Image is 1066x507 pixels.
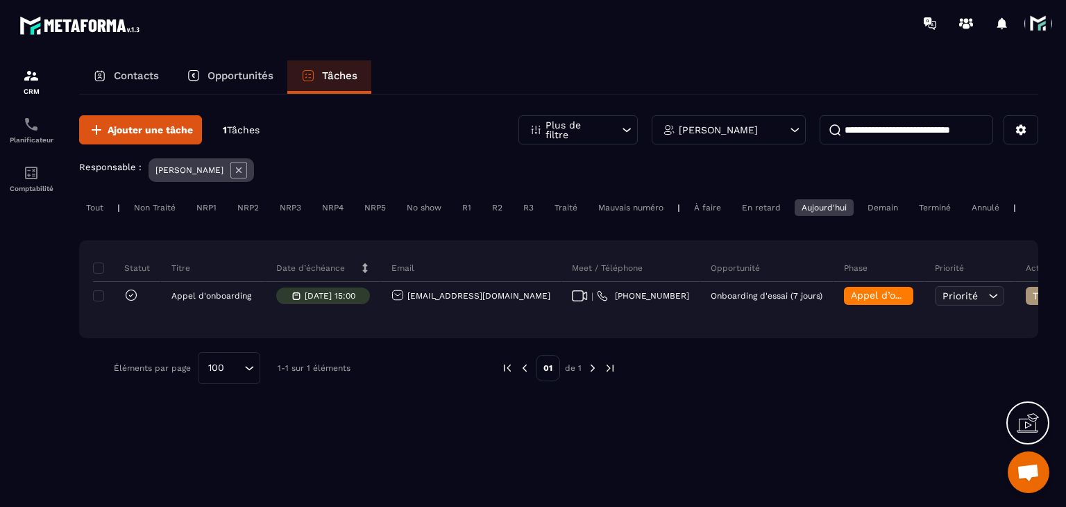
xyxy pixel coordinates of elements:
div: Mauvais numéro [591,199,670,216]
p: Contacts [114,69,159,82]
div: Terminé [912,199,958,216]
p: 01 [536,355,560,381]
img: accountant [23,165,40,181]
div: NRP1 [189,199,223,216]
p: Phase [844,263,868,274]
div: NRP3 [273,199,308,216]
div: R2 [485,199,509,216]
p: CRM [3,88,59,95]
img: formation [23,67,40,84]
div: No show [400,199,448,216]
div: Demain [861,199,905,216]
img: prev [501,362,514,374]
input: Search for option [229,360,241,376]
div: À faire [687,199,728,216]
a: Tâches [287,60,371,94]
div: NRP4 [315,199,350,216]
p: Email [391,263,414,274]
span: | [591,291,593,301]
img: next [586,362,599,374]
div: En retard [735,199,788,216]
div: NRP5 [357,199,393,216]
p: de 1 [565,363,582,374]
a: accountantaccountantComptabilité [3,154,59,203]
div: NRP2 [230,199,266,216]
p: 1-1 sur 1 éléments [278,363,350,373]
p: Opportunités [208,69,273,82]
span: Priorité [942,290,978,301]
div: Tout [79,199,110,216]
p: Statut [96,263,150,274]
a: [PHONE_NUMBER] [597,290,689,301]
div: R3 [516,199,541,216]
a: Contacts [79,60,173,94]
div: Non Traité [127,199,183,216]
div: R1 [455,199,478,216]
p: [PERSON_NAME] [679,125,758,135]
a: Opportunités [173,60,287,94]
p: Planificateur [3,136,59,144]
img: logo [19,13,144,38]
p: Meet / Téléphone [572,263,643,274]
span: 100 [203,360,229,376]
div: Search for option [198,352,260,384]
p: | [1013,203,1016,213]
p: Responsable : [79,162,142,172]
p: Comptabilité [3,185,59,192]
p: 1 [223,124,260,137]
p: Priorité [935,263,964,274]
div: Traité [548,199,584,216]
p: Éléments par page [114,363,191,373]
div: Aujourd'hui [795,199,854,216]
div: Ouvrir le chat [1008,451,1049,493]
p: Titre [171,263,190,274]
button: Ajouter une tâche [79,115,202,144]
img: scheduler [23,116,40,133]
p: | [677,203,680,213]
img: prev [518,362,531,374]
p: Onboarding d'essai (7 jours) [711,291,822,301]
p: | [117,203,120,213]
p: [PERSON_NAME] [155,165,223,175]
a: formationformationCRM [3,57,59,106]
a: schedulerschedulerPlanificateur [3,106,59,154]
p: Date d’échéance [276,263,345,274]
div: Annulé [965,199,1006,216]
p: Appel d'onboarding [171,291,251,301]
p: Opportunité [711,263,760,274]
p: [DATE] 15:00 [305,291,355,301]
img: next [604,362,616,374]
p: Tâches [322,69,357,82]
span: Tâches [227,124,260,135]
span: Appel d’onboarding terminée [851,290,990,301]
p: Plus de filtre [545,120,607,140]
span: Ajouter une tâche [108,123,193,137]
p: Action [1026,263,1051,274]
